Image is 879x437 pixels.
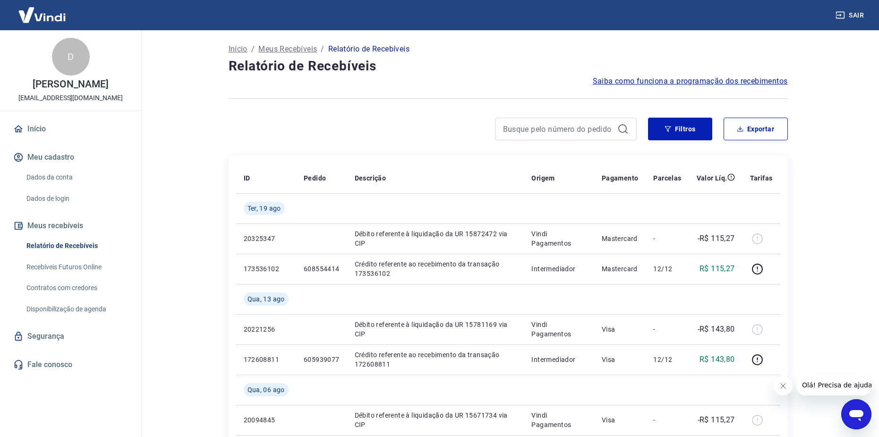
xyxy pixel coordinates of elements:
[602,415,639,425] p: Visa
[724,118,788,140] button: Exportar
[531,355,587,364] p: Intermediador
[653,234,681,243] p: -
[304,355,340,364] p: 605939077
[602,264,639,274] p: Mastercard
[841,399,871,429] iframe: Botão para abrir a janela de mensagens
[698,414,735,426] p: -R$ 115,27
[23,236,130,256] a: Relatório de Recebíveis
[355,229,517,248] p: Débito referente à liquidação da UR 15872472 via CIP
[531,173,555,183] p: Origem
[11,326,130,347] a: Segurança
[244,325,289,334] p: 20221256
[653,415,681,425] p: -
[697,173,727,183] p: Valor Líq.
[602,234,639,243] p: Mastercard
[304,264,340,274] p: 608554414
[304,173,326,183] p: Pedido
[700,263,735,274] p: R$ 115,27
[244,415,289,425] p: 20094845
[247,294,285,304] span: Qua, 13 ago
[11,0,73,29] img: Vindi
[531,264,587,274] p: Intermediador
[229,43,247,55] a: Início
[700,354,735,365] p: R$ 143,80
[244,173,250,183] p: ID
[23,189,130,208] a: Dados de login
[648,118,712,140] button: Filtros
[23,168,130,187] a: Dados da conta
[531,411,587,429] p: Vindi Pagamentos
[258,43,317,55] a: Meus Recebíveis
[244,355,289,364] p: 172608811
[531,320,587,339] p: Vindi Pagamentos
[602,355,639,364] p: Visa
[23,300,130,319] a: Disponibilização de agenda
[355,320,517,339] p: Débito referente à liquidação da UR 15781169 via CIP
[503,122,614,136] input: Busque pelo número do pedido
[33,79,108,89] p: [PERSON_NAME]
[355,350,517,369] p: Crédito referente ao recebimento da transação 172608811
[229,57,788,76] h4: Relatório de Recebíveis
[602,173,639,183] p: Pagamento
[653,173,681,183] p: Parcelas
[796,375,871,395] iframe: Mensagem da empresa
[653,355,681,364] p: 12/12
[247,204,281,213] span: Ter, 19 ago
[355,259,517,278] p: Crédito referente ao recebimento da transação 173536102
[23,278,130,298] a: Contratos com credores
[247,385,285,394] span: Qua, 06 ago
[251,43,255,55] p: /
[6,7,79,14] span: Olá! Precisa de ajuda?
[531,229,587,248] p: Vindi Pagamentos
[834,7,868,24] button: Sair
[750,173,773,183] p: Tarifas
[321,43,324,55] p: /
[11,119,130,139] a: Início
[355,173,386,183] p: Descrição
[653,325,681,334] p: -
[23,257,130,277] a: Recebíveis Futuros Online
[602,325,639,334] p: Visa
[698,233,735,244] p: -R$ 115,27
[698,324,735,335] p: -R$ 143,80
[11,147,130,168] button: Meu cadastro
[593,76,788,87] a: Saiba como funciona a programação dos recebimentos
[244,264,289,274] p: 173536102
[355,411,517,429] p: Débito referente à liquidação da UR 15671734 via CIP
[653,264,681,274] p: 12/12
[774,377,793,395] iframe: Fechar mensagem
[18,93,123,103] p: [EMAIL_ADDRESS][DOMAIN_NAME]
[11,215,130,236] button: Meus recebíveis
[244,234,289,243] p: 20325347
[328,43,410,55] p: Relatório de Recebíveis
[11,354,130,375] a: Fale conosco
[52,38,90,76] div: D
